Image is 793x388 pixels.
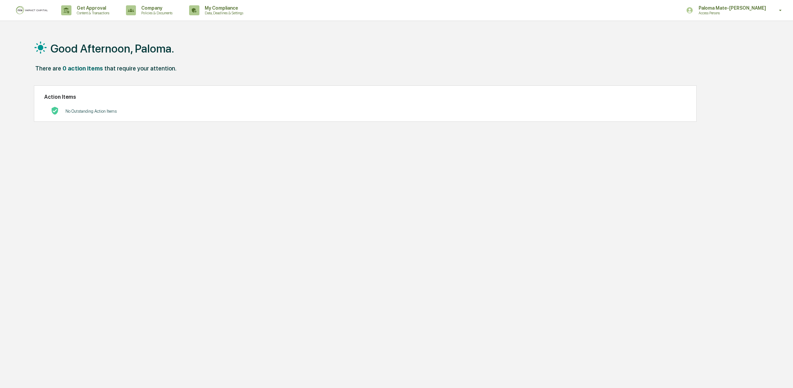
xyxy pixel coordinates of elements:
[51,42,174,55] h1: Good Afternoon, Paloma.
[62,65,103,72] div: 0 action items
[136,11,176,15] p: Policies & Documents
[35,65,61,72] div: There are
[693,11,758,15] p: Access Persons
[693,5,769,11] p: Paloma Mate-[PERSON_NAME]
[44,94,687,100] h2: Action Items
[71,11,113,15] p: Content & Transactions
[199,5,247,11] p: My Compliance
[136,5,176,11] p: Company
[199,11,247,15] p: Data, Deadlines & Settings
[71,5,113,11] p: Get Approval
[51,107,59,115] img: No Actions logo
[16,6,48,15] img: logo
[104,65,176,72] div: that require your attention.
[65,109,117,114] p: No Outstanding Action Items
